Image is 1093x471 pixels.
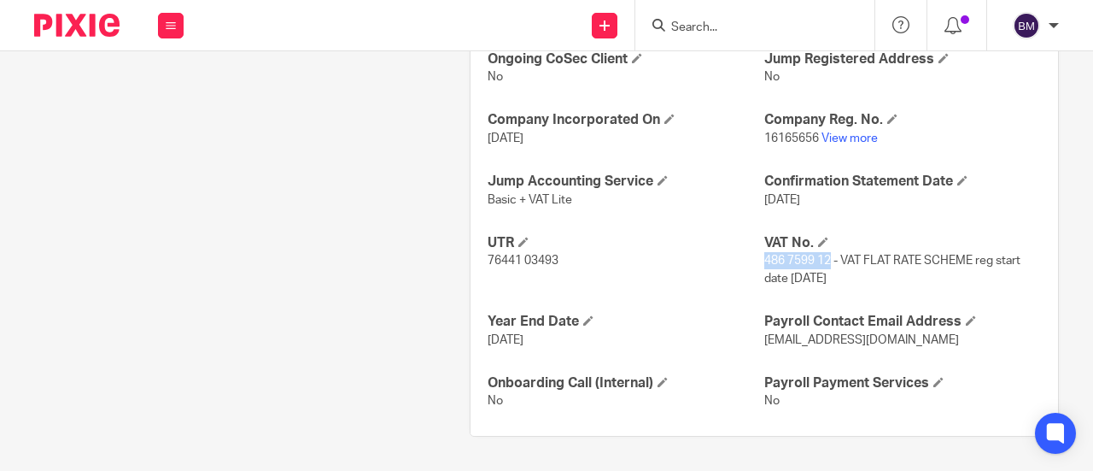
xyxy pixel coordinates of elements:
span: No [488,71,503,83]
h4: Onboarding Call (Internal) [488,374,764,392]
img: svg%3E [1013,12,1040,39]
span: [DATE] [488,334,523,346]
span: 16165656 [764,132,819,144]
h4: Jump Registered Address [764,50,1041,68]
span: No [488,395,503,407]
span: [DATE] [488,132,523,144]
span: [EMAIL_ADDRESS][DOMAIN_NAME] [764,334,959,346]
a: View more [821,132,878,144]
span: No [764,395,780,407]
span: No [764,71,780,83]
span: Basic + VAT Lite [488,194,572,206]
h4: Ongoing CoSec Client [488,50,764,68]
h4: Company Incorporated On [488,111,764,129]
h4: Confirmation Statement Date [764,173,1041,191]
span: 76441 03493 [488,255,558,267]
img: Pixie [34,14,120,37]
h4: VAT No. [764,234,1041,252]
span: [DATE] [764,194,800,206]
h4: UTR [488,234,764,252]
h4: Payroll Payment Services [764,374,1041,392]
h4: Payroll Contact Email Address [764,313,1041,331]
input: Search [669,21,823,36]
h4: Company Reg. No. [764,111,1041,129]
h4: Jump Accounting Service [488,173,764,191]
h4: Year End Date [488,313,764,331]
span: 486 7599 12 - VAT FLAT RATE SCHEME reg start date [DATE] [764,255,1020,284]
